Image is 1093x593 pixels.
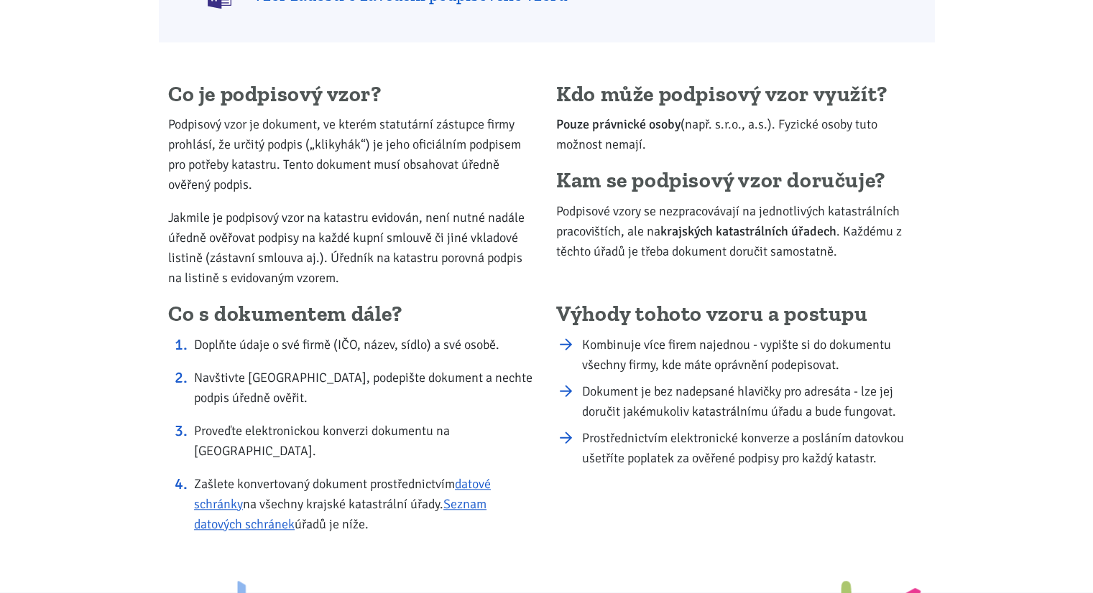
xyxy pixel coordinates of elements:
[582,335,925,375] li: Kombinuje více firem najednou - vypište si do dokumentu všechny firmy, kde máte oprávnění podepis...
[582,428,925,468] li: Prostřednictvím elektronické konverze a posláním datovkou ušetříte poplatek za ověřené podpisy pr...
[194,421,537,461] li: Proveďte elektronickou konverzi dokumentu na [GEOGRAPHIC_DATA].
[582,381,925,421] li: Dokument je bez nadepsané hlavičky pro adresáta - lze jej doručit jakémukoliv katastrálnímu úřadu...
[194,474,537,534] li: Zašlete konvertovaný dokument prostřednictvím na všechny krajské katastrální úřady. úřadů je níže.
[194,496,486,532] a: Seznam datových schránek
[556,201,925,261] p: Podpisové vzory se nezpracovávají na jednotlivých katastrálních pracovištích, ale na . Každému z ...
[194,476,491,512] a: datové schránky
[556,167,925,195] h2: Kam se podpisový vzor doručuje?
[168,207,537,288] p: Jakmile je podpisový vzor na katastru evidován, není nutné nadále úředně ověřovat podpisy na každ...
[556,81,925,108] h2: Kdo může podpisový vzor využít?
[168,81,537,108] h2: Co je podpisový vzor?
[194,335,537,355] li: Doplňte údaje o své firmě (IČO, název, sídlo) a své osobě.
[660,223,836,239] b: krajských katastrálních úřadech
[168,114,537,195] p: Podpisový vzor je dokument, ve kterém statutární zástupce firmy prohlásí, že určitý podpis („klik...
[556,114,925,154] p: (např. s.r.o., a.s.). Fyzické osoby tuto možnost nemají.
[556,116,681,132] b: Pouze právnické osoby
[556,301,925,328] h2: Výhody tohoto vzoru a postupu
[194,368,537,408] li: Navštivte [GEOGRAPHIC_DATA], podepište dokument a nechte podpis úředně ověřit.
[168,301,537,328] h2: Co s dokumentem dále?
